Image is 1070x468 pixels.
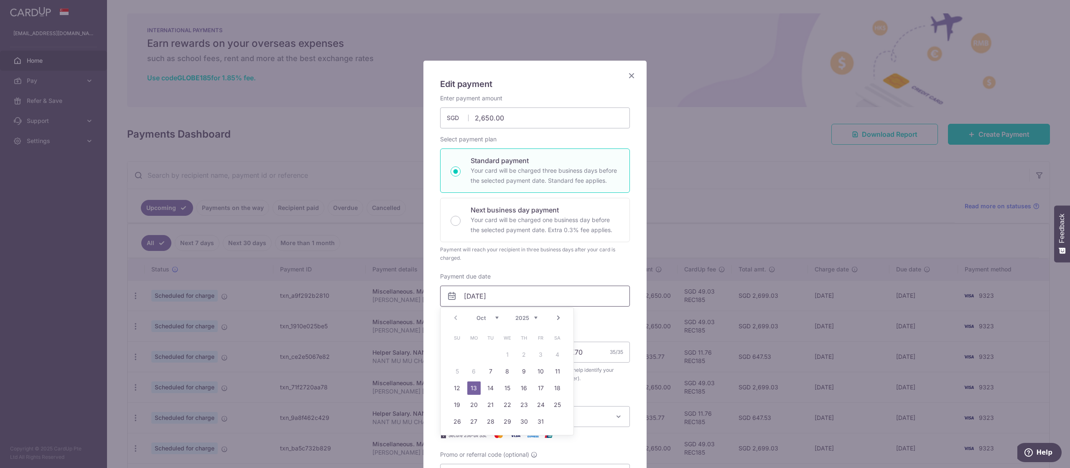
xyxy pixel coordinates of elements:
[1017,443,1062,464] iframe: Opens a widget where you can find more information
[501,415,514,428] a: 29
[451,331,464,345] span: Sunday
[451,415,464,428] a: 26
[517,415,531,428] a: 30
[467,415,481,428] a: 27
[484,331,497,345] span: Tuesday
[467,331,481,345] span: Monday
[484,381,497,395] a: 14
[534,398,548,412] a: 24
[440,286,630,307] input: DD / MM / YYYY
[440,77,630,91] h5: Edit payment
[467,381,481,395] a: 13
[440,450,529,459] span: Promo or referral code (optional)
[517,331,531,345] span: Thursday
[501,398,514,412] a: 22
[517,365,531,378] a: 9
[440,246,630,262] div: Payment will reach your recipient in three business days after your card is charged.
[1054,205,1070,262] button: Feedback - Show survey
[534,331,548,345] span: Friday
[501,331,514,345] span: Wednesday
[551,381,564,395] a: 18
[1058,214,1066,243] span: Feedback
[484,398,497,412] a: 21
[484,415,497,428] a: 28
[467,398,481,412] a: 20
[534,365,548,378] a: 10
[440,272,491,281] label: Payment due date
[551,365,564,378] a: 11
[551,398,564,412] a: 25
[517,381,531,395] a: 16
[451,398,464,412] a: 19
[484,365,497,378] a: 7
[501,381,514,395] a: 15
[440,94,502,102] label: Enter payment amount
[627,71,637,81] button: Close
[553,313,563,323] a: Next
[440,135,497,143] label: Select payment plan
[551,331,564,345] span: Saturday
[501,365,514,378] a: 8
[471,166,619,186] p: Your card will be charged three business days before the selected payment date. Standard fee appl...
[610,348,623,356] div: 35/35
[440,107,630,128] input: 0.00
[471,215,619,235] p: Your card will be charged one business day before the selected payment date. Extra 0.3% fee applies.
[471,156,619,166] p: Standard payment
[517,398,531,412] a: 23
[534,381,548,395] a: 17
[451,381,464,395] a: 12
[447,114,469,122] span: SGD
[471,205,619,215] p: Next business day payment
[534,415,548,428] a: 31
